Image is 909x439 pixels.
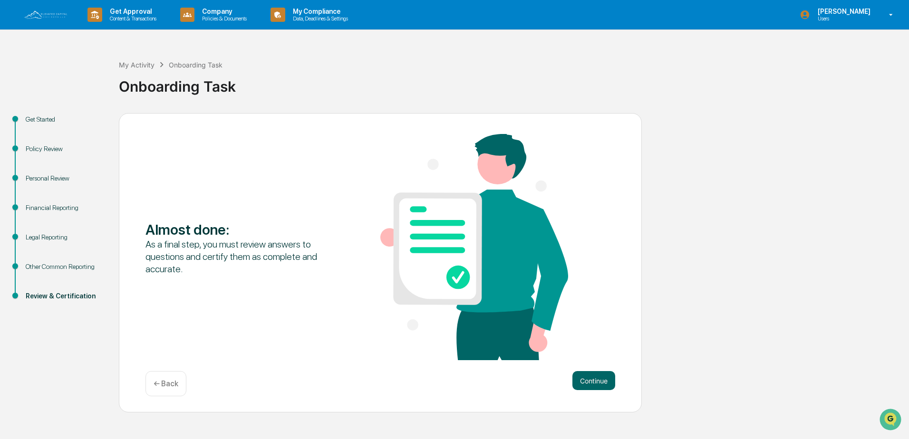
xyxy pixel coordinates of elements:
[285,8,353,15] p: My Compliance
[10,139,17,146] div: 🔎
[32,82,120,90] div: We're available if you need us!
[810,15,875,22] p: Users
[169,61,222,69] div: Onboarding Task
[572,371,615,390] button: Continue
[380,134,568,360] img: Almost done
[119,61,155,69] div: My Activity
[162,76,173,87] button: Start new chat
[810,8,875,15] p: [PERSON_NAME]
[10,20,173,35] p: How can we help?
[26,291,104,301] div: Review & Certification
[78,120,118,129] span: Attestations
[154,379,178,388] p: ← Back
[285,15,353,22] p: Data, Deadlines & Settings
[19,138,60,147] span: Data Lookup
[32,73,156,82] div: Start new chat
[145,221,333,238] div: Almost done :
[145,238,333,275] div: As a final step, you must review answers to questions and certify them as complete and accurate.
[69,121,77,128] div: 🗄️
[102,8,161,15] p: Get Approval
[194,8,251,15] p: Company
[65,116,122,133] a: 🗄️Attestations
[26,262,104,272] div: Other Common Reporting
[26,203,104,213] div: Financial Reporting
[67,161,115,168] a: Powered byPylon
[194,15,251,22] p: Policies & Documents
[10,73,27,90] img: 1746055101610-c473b297-6a78-478c-a979-82029cc54cd1
[26,173,104,183] div: Personal Review
[119,70,904,95] div: Onboarding Task
[6,116,65,133] a: 🖐️Preclearance
[23,10,68,20] img: logo
[26,115,104,124] div: Get Started
[95,161,115,168] span: Pylon
[879,408,904,433] iframe: Open customer support
[102,15,161,22] p: Content & Transactions
[6,134,64,151] a: 🔎Data Lookup
[26,144,104,154] div: Policy Review
[26,232,104,242] div: Legal Reporting
[10,121,17,128] div: 🖐️
[19,120,61,129] span: Preclearance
